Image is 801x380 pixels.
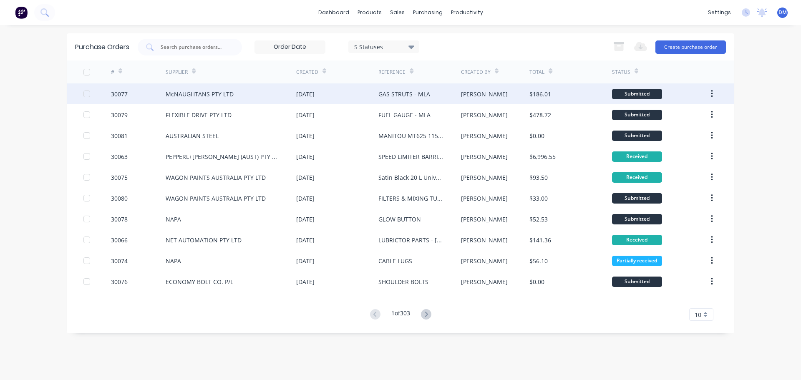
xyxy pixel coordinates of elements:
div: $478.72 [529,111,551,119]
div: Purchase Orders [75,42,129,52]
div: ECONOMY BOLT CO. P/L [166,277,233,286]
div: MANITOU MT625 1150MM [378,131,444,140]
div: WAGON PAINTS AUSTRALIA PTY LTD [166,173,266,182]
div: $6,996.55 [529,152,556,161]
div: LUBRICTOR PARTS - [GEOGRAPHIC_DATA] [378,236,444,244]
div: $141.36 [529,236,551,244]
div: Received [612,151,662,162]
div: CABLE LUGS [378,257,412,265]
div: [DATE] [296,173,315,182]
div: SHOULDER BOLTS [378,277,428,286]
div: Created [296,68,318,76]
div: 30080 [111,194,128,203]
div: sales [386,6,409,19]
div: productivity [447,6,487,19]
div: Submitted [612,131,662,141]
div: Received [612,172,662,183]
div: [PERSON_NAME] [461,111,508,119]
div: $186.01 [529,90,551,98]
div: 5 Statuses [354,42,414,51]
div: 30078 [111,215,128,224]
div: 30081 [111,131,128,140]
div: [PERSON_NAME] [461,257,508,265]
div: PEPPERL+[PERSON_NAME] (AUST) PTY LTD [166,152,280,161]
div: [PERSON_NAME] [461,277,508,286]
span: 10 [695,310,701,319]
a: dashboard [314,6,353,19]
div: Partially received [612,256,662,266]
div: Created By [461,68,491,76]
div: [DATE] [296,236,315,244]
input: Search purchase orders... [160,43,229,51]
div: NAPA [166,257,181,265]
div: Total [529,68,544,76]
div: $33.00 [529,194,548,203]
div: AUSTRALIAN STEEL [166,131,219,140]
div: Supplier [166,68,188,76]
div: 30077 [111,90,128,98]
div: [DATE] [296,111,315,119]
div: [PERSON_NAME] [461,236,508,244]
div: 30074 [111,257,128,265]
div: Status [612,68,630,76]
div: products [353,6,386,19]
div: $52.53 [529,215,548,224]
input: Order Date [255,41,325,53]
div: FILTERS & MIXING TUBS [378,194,444,203]
div: 1 of 303 [391,309,410,321]
div: [PERSON_NAME] [461,194,508,203]
div: Submitted [612,193,662,204]
div: 30066 [111,236,128,244]
div: Submitted [612,89,662,99]
div: # [111,68,114,76]
div: $93.50 [529,173,548,182]
div: GAS STRUTS - MLA [378,90,430,98]
div: [DATE] [296,257,315,265]
div: [DATE] [296,131,315,140]
img: Factory [15,6,28,19]
div: Reference [378,68,406,76]
div: Submitted [612,277,662,287]
div: Submitted [612,110,662,120]
div: settings [704,6,735,19]
div: [DATE] [296,215,315,224]
div: GLOW BUTTON [378,215,421,224]
button: Create purchase order [655,40,726,54]
div: [DATE] [296,90,315,98]
div: [PERSON_NAME] [461,152,508,161]
div: $56.10 [529,257,548,265]
div: SPEED LIMITER BARRIERS - CAT DP25 X 5 [378,152,444,161]
div: 30063 [111,152,128,161]
div: [PERSON_NAME] [461,90,508,98]
div: Received [612,235,662,245]
span: DM [778,9,787,16]
div: 30075 [111,173,128,182]
div: McNAUGHTANS PTY LTD [166,90,234,98]
div: NAPA [166,215,181,224]
div: [PERSON_NAME] [461,131,508,140]
div: $0.00 [529,277,544,286]
div: [PERSON_NAME] [461,173,508,182]
div: [DATE] [296,152,315,161]
div: [DATE] [296,194,315,203]
div: Satin Black 20 L Universal thinners [378,173,444,182]
div: [PERSON_NAME] [461,215,508,224]
div: FUEL GAUGE - MLA [378,111,431,119]
div: purchasing [409,6,447,19]
div: 30079 [111,111,128,119]
div: NET AUTOMATION PTY LTD [166,236,242,244]
div: FLEXIBLE DRIVE PTY LTD [166,111,232,119]
div: [DATE] [296,277,315,286]
div: $0.00 [529,131,544,140]
div: WAGON PAINTS AUSTRALIA PTY LTD [166,194,266,203]
div: Submitted [612,214,662,224]
div: 30076 [111,277,128,286]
